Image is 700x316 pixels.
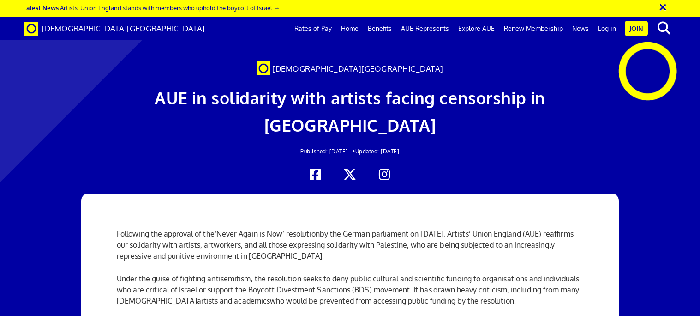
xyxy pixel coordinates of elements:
[593,17,621,40] a: Log in
[625,21,648,36] a: Join
[270,296,516,305] span: who would be prevented from accessing public funding by the resolution.
[290,17,336,40] a: Rates of Pay
[363,17,396,40] a: Benefits
[135,148,565,154] h2: Updated: [DATE]
[18,17,212,40] a: Brand [DEMOGRAPHIC_DATA][GEOGRAPHIC_DATA]
[215,229,320,238] span: ‘Never Again is Now’ resolution
[42,24,205,33] span: [DEMOGRAPHIC_DATA][GEOGRAPHIC_DATA]
[396,17,454,40] a: AUE Represents
[454,17,499,40] a: Explore AUE
[272,64,443,73] span: [DEMOGRAPHIC_DATA][GEOGRAPHIC_DATA]
[499,17,568,40] a: Renew Membership
[336,17,363,40] a: Home
[197,296,270,305] span: artists and academics
[117,229,574,261] span: by the German parliament on [DATE], Artists’ Union England (AUE) reaffirms our solidarity with ar...
[650,18,678,38] button: search
[117,274,580,305] span: Under the guise of fighting antisemitism, the resolution seeks to deny public cultural and scient...
[300,148,355,155] span: Published: [DATE] •
[23,4,280,12] a: Latest News:Artists’ Union England stands with members who uphold the boycott of Israel →
[568,17,593,40] a: News
[23,4,60,12] strong: Latest News:
[117,229,215,238] span: Following the approval of the
[155,87,545,135] span: AUE in solidarity with artists facing censorship in [GEOGRAPHIC_DATA]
